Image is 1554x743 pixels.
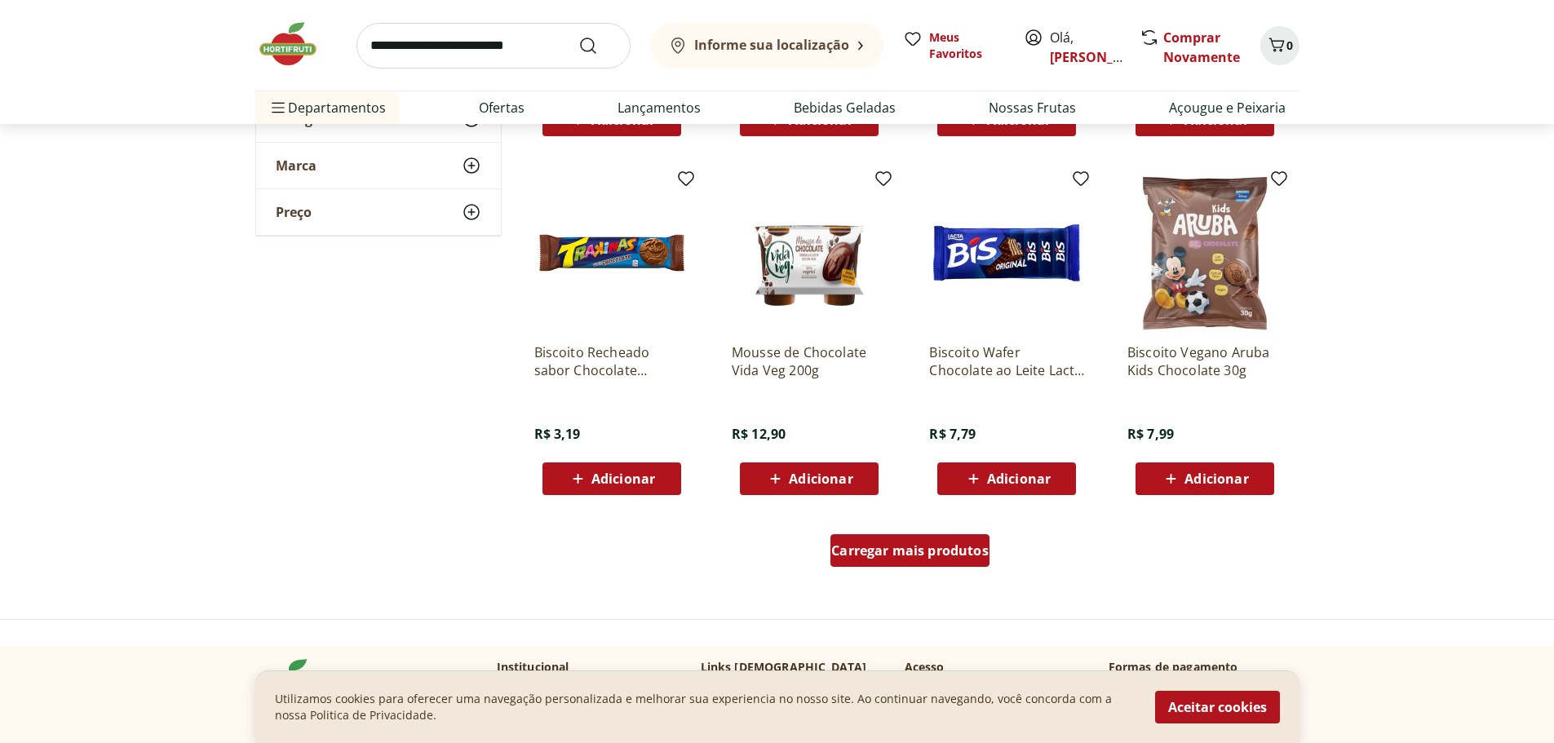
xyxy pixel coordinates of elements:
[256,189,501,235] button: Preço
[987,472,1051,485] span: Adicionar
[591,113,655,126] span: Adicionar
[255,20,337,69] img: Hortifruti
[732,175,887,330] img: Mousse de Chocolate Vida Veg 200g
[534,343,689,379] a: Biscoito Recheado sabor Chocolate Trakinas 126g
[831,544,989,557] span: Carregar mais produtos
[732,425,786,443] span: R$ 12,90
[1109,659,1299,675] p: Formas de pagamento
[268,88,386,127] span: Departamentos
[268,88,288,127] button: Menu
[830,534,990,573] a: Carregar mais produtos
[789,472,852,485] span: Adicionar
[1127,343,1282,379] a: Biscoito Vegano Aruba Kids Chocolate 30g
[1169,98,1286,117] a: Açougue e Peixaria
[534,175,689,330] img: Biscoito Recheado sabor Chocolate Trakinas 126g
[1127,175,1282,330] img: Biscoito Vegano Aruba Kids Chocolate 30g
[256,143,501,188] button: Marca
[1050,28,1122,67] span: Olá,
[542,462,681,495] button: Adicionar
[497,659,569,675] p: Institucional
[1184,113,1248,126] span: Adicionar
[929,29,1004,62] span: Meus Favoritos
[275,691,1136,723] p: Utilizamos cookies para oferecer uma navegação personalizada e melhorar sua experiencia no nosso ...
[255,659,337,708] img: Hortifruti
[479,98,525,117] a: Ofertas
[618,98,701,117] a: Lançamentos
[740,462,879,495] button: Adicionar
[987,113,1051,126] span: Adicionar
[1155,691,1280,723] button: Aceitar cookies
[1127,425,1174,443] span: R$ 7,99
[905,659,945,675] p: Acesso
[701,659,867,675] p: Links [DEMOGRAPHIC_DATA]
[794,98,896,117] a: Bebidas Geladas
[276,157,317,174] span: Marca
[929,425,976,443] span: R$ 7,79
[929,175,1084,330] img: Biscoito Wafer Chocolate ao Leite Lacta 100
[903,29,1004,62] a: Meus Favoritos
[1050,48,1156,66] a: [PERSON_NAME]
[1286,38,1293,53] span: 0
[356,23,631,69] input: search
[650,23,883,69] button: Informe sua localização
[937,462,1076,495] button: Adicionar
[732,343,887,379] a: Mousse de Chocolate Vida Veg 200g
[929,343,1084,379] a: Biscoito Wafer Chocolate ao Leite Lacta 100
[1184,472,1248,485] span: Adicionar
[789,113,852,126] span: Adicionar
[591,472,655,485] span: Adicionar
[276,204,312,220] span: Preço
[694,36,849,54] b: Informe sua localização
[1163,29,1240,66] a: Comprar Novamente
[534,425,581,443] span: R$ 3,19
[578,36,618,55] button: Submit Search
[989,98,1076,117] a: Nossas Frutas
[1260,26,1299,65] button: Carrinho
[1136,462,1274,495] button: Adicionar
